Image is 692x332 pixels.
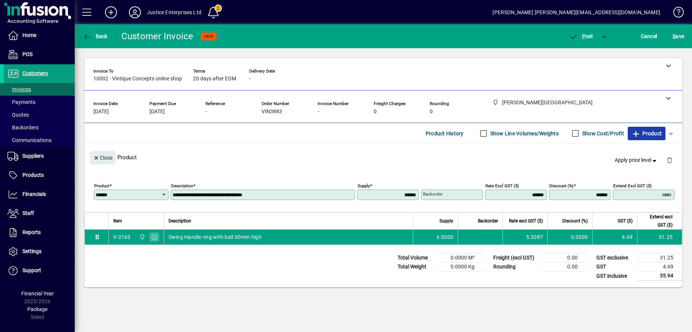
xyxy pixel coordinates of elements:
span: Supply [439,217,453,225]
span: NEW [204,34,213,39]
span: Discount (%) [562,217,588,225]
button: Apply price level [612,154,661,167]
span: Package [27,306,47,312]
span: P [582,33,586,39]
td: 0.0000 M³ [439,253,484,262]
td: 31.25 [637,230,682,245]
mat-label: Backorder [423,191,443,197]
span: Backorders [7,124,38,130]
span: Back [83,33,108,39]
span: Description [169,217,191,225]
span: Financial Year [21,290,54,296]
span: Swing Handle ring with ball 60mm high [169,233,262,241]
td: 0.0000 Kg [439,262,484,271]
a: POS [4,45,75,64]
span: henderson warehouse [138,233,146,241]
app-page-header-button: Close [88,154,117,161]
button: Close [90,151,115,165]
span: [DATE] [149,109,165,115]
td: GST exclusive [593,253,637,262]
a: Reports [4,223,75,242]
button: Product History [423,127,467,140]
span: 6.0000 [436,233,454,241]
span: ost [569,33,593,39]
td: Total Volume [394,253,439,262]
div: Justice Enterprises Ltd [147,6,201,18]
span: S [673,33,676,39]
span: Item [113,217,122,225]
span: 0 [430,109,433,115]
button: Save [671,30,686,43]
td: Freight (excl GST) [489,253,542,262]
button: Back [81,30,109,43]
div: 5.2087 [507,233,543,241]
span: Apply price level [615,156,658,164]
span: POS [22,51,33,57]
mat-label: Discount (%) [549,183,574,188]
span: Extend excl GST ($) [642,213,673,229]
span: [DATE] [93,109,109,115]
div: [PERSON_NAME] [PERSON_NAME][EMAIL_ADDRESS][DOMAIN_NAME] [492,6,660,18]
span: - [249,76,251,82]
a: Financials [4,185,75,204]
app-page-header-button: Back [75,30,116,43]
label: Show Cost/Profit [581,130,624,137]
a: Payments [4,96,75,108]
span: Suppliers [22,153,44,159]
span: Cancel [641,30,657,42]
span: Product [631,127,662,139]
mat-label: Supply [358,183,370,188]
span: Invoices [7,86,31,92]
span: - [206,109,207,115]
td: 0.0000 [547,230,592,245]
a: Invoices [4,83,75,96]
td: 35.94 [637,271,682,281]
span: ave [673,30,684,42]
span: VIN3883 [262,109,282,115]
span: - [318,109,319,115]
span: 0 [374,109,377,115]
span: Settings [22,248,41,254]
td: Rounding [489,262,542,271]
span: 10002 - Vintique Concepts online shop [93,76,182,82]
span: Customers [22,70,48,76]
button: Cancel [639,30,659,43]
mat-label: Extend excl GST ($) [613,183,652,188]
a: Communications [4,134,75,147]
span: Backorder [478,217,498,225]
a: Home [4,26,75,45]
a: Support [4,261,75,280]
span: Rate excl GST ($) [509,217,543,225]
span: Products [22,172,44,178]
td: 0.00 [542,253,587,262]
span: Close [93,152,112,164]
button: Profile [123,6,147,19]
td: GST [593,262,637,271]
button: Product [628,127,665,140]
a: Knowledge Base [668,1,683,26]
span: Reports [22,229,41,235]
app-page-header-button: Delete [661,157,679,163]
td: 4.69 [637,262,682,271]
mat-label: Rate excl GST ($) [485,183,519,188]
button: Post [565,30,597,43]
div: Product [84,144,682,171]
a: Backorders [4,121,75,134]
mat-label: Product [94,183,109,188]
span: Payments [7,99,35,105]
div: Customer Invoice [121,30,194,42]
td: 4.69 [592,230,637,245]
span: Communications [7,137,52,143]
span: Support [22,267,41,273]
span: 20 days after EOM [193,76,236,82]
a: Settings [4,242,75,261]
span: Product History [426,127,464,139]
td: Total Weight [394,262,439,271]
td: 0.00 [542,262,587,271]
a: Staff [4,204,75,223]
button: Delete [661,151,679,169]
td: GST inclusive [593,271,637,281]
span: GST ($) [618,217,633,225]
span: Quotes [7,112,29,118]
span: Financials [22,191,46,197]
